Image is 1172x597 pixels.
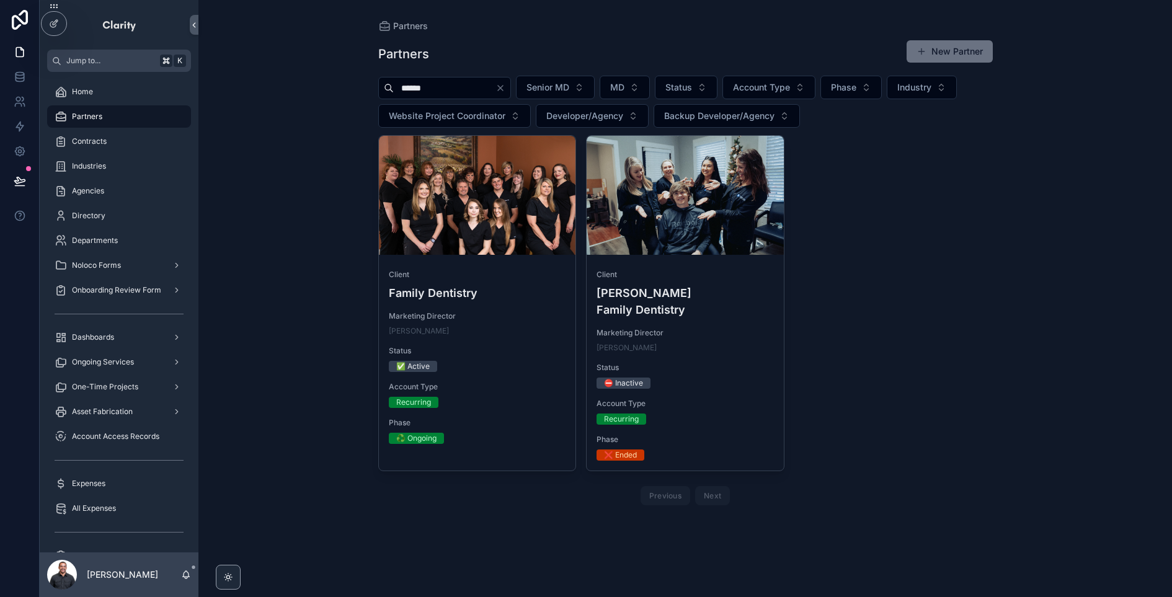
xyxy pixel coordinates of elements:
div: ❌ Ended [604,449,637,461]
span: Client [389,270,566,280]
span: All Expenses [72,503,116,513]
span: Marketing Director [597,328,774,338]
span: Status [597,363,774,373]
a: Client[PERSON_NAME] Family DentistryMarketing Director[PERSON_NAME]Status⛔ InactiveAccount TypeRe... [586,135,784,471]
span: Website Project Coordinator [389,110,505,122]
span: Onboarding Review Form [72,285,161,295]
a: Directory [47,205,191,227]
span: One-Time Projects [72,382,138,392]
a: Account Access Records [47,425,191,448]
span: Ongoing Services [72,357,134,367]
a: [PERSON_NAME] [389,326,449,336]
a: My Forms [47,544,191,567]
a: One-Time Projects [47,376,191,398]
button: Select Button [887,76,957,99]
span: Phase [597,435,774,444]
span: Directory [72,211,105,221]
span: Account Type [389,382,566,392]
a: Asset Fabrication [47,400,191,423]
a: Ongoing Services [47,351,191,373]
span: Dashboards [72,332,114,342]
span: Developer/Agency [546,110,623,122]
span: Partners [393,20,428,32]
span: Phase [831,81,856,94]
span: K [175,56,185,66]
button: Select Button [655,76,717,99]
span: Noloco Forms [72,260,121,270]
button: Select Button [378,104,531,128]
span: Client [597,270,774,280]
span: Account Access Records [72,431,159,441]
span: Industries [72,161,106,171]
button: Select Button [516,76,595,99]
a: Departments [47,229,191,252]
span: Partners [72,112,102,122]
span: Status [665,81,692,94]
a: Contracts [47,130,191,153]
span: Industry [897,81,931,94]
div: Recurring [396,397,431,408]
div: ⛔ Inactive [604,378,643,389]
button: Jump to...K [47,50,191,72]
a: ClientFamily DentistryMarketing Director[PERSON_NAME]Status✅ ActiveAccount TypeRecurringPhase♻️ O... [378,135,577,471]
div: Recurring [604,413,639,425]
a: Industries [47,155,191,177]
p: [PERSON_NAME] [87,568,158,581]
span: Account Type [733,81,790,94]
button: Select Button [820,76,882,99]
button: New Partner [907,40,993,63]
a: Expenses [47,472,191,495]
div: mcdonough_family_dentistry.jpg [379,136,576,255]
button: Select Button [536,104,649,128]
button: Clear [495,83,510,93]
div: scrollable content [40,72,198,552]
span: Departments [72,236,118,245]
span: Asset Fabrication [72,407,133,417]
span: Status [389,346,566,356]
span: Senior MD [526,81,569,94]
span: Account Type [597,399,774,409]
h1: Partners [378,45,429,63]
span: Jump to... [66,56,155,66]
span: Contracts [72,136,107,146]
a: All Expenses [47,497,191,520]
img: App logo [102,15,137,35]
a: Home [47,81,191,103]
a: Partners [47,105,191,128]
button: Select Button [722,76,815,99]
a: Agencies [47,180,191,202]
div: hamilton_family_dentistry.jpg [587,136,784,255]
button: Select Button [654,104,800,128]
a: Dashboards [47,326,191,348]
div: ✅ Active [396,361,430,372]
span: Expenses [72,479,105,489]
a: Partners [378,20,428,32]
div: ♻️ Ongoing [396,433,437,444]
span: Backup Developer/Agency [664,110,775,122]
h4: Family Dentistry [389,285,566,301]
a: [PERSON_NAME] [597,343,657,353]
a: Onboarding Review Form [47,279,191,301]
span: My Forms [72,551,107,560]
span: Agencies [72,186,104,196]
span: Marketing Director [389,311,566,321]
button: Select Button [600,76,650,99]
a: Noloco Forms [47,254,191,276]
span: MD [610,81,624,94]
span: Home [72,87,93,97]
span: Phase [389,418,566,428]
h4: [PERSON_NAME] Family Dentistry [597,285,774,318]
